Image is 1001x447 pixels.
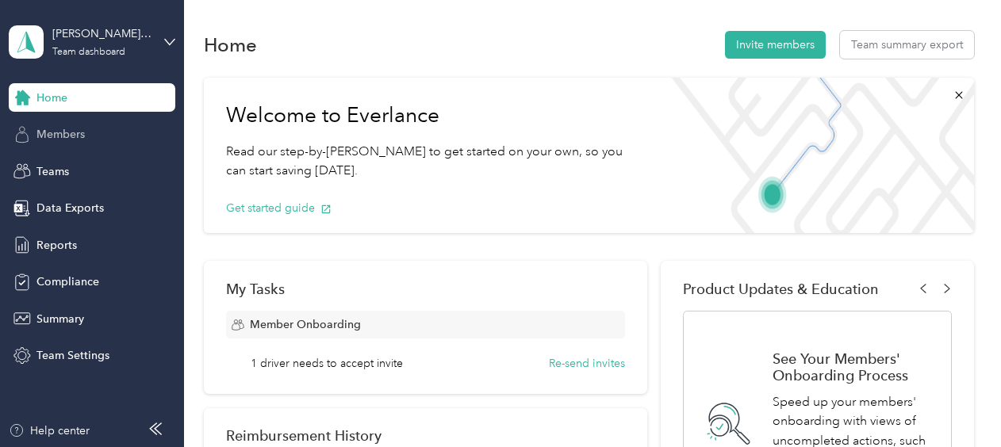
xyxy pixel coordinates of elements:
h1: Welcome to Everlance [226,103,637,128]
span: Reports [36,237,77,254]
div: [PERSON_NAME] FIT Team [52,25,151,42]
span: Summary [36,311,84,327]
button: Help center [9,422,90,439]
span: Members [36,126,85,143]
button: Re-send invites [549,355,625,372]
span: Product Updates & Education [683,281,879,297]
p: Read our step-by-[PERSON_NAME] to get started on your own, so you can start saving [DATE]. [226,142,637,181]
div: My Tasks [226,281,625,297]
span: Compliance [36,273,99,290]
button: Invite members [725,31,826,59]
button: Get started guide [226,200,332,216]
h2: Reimbursement History [226,427,382,444]
h1: Home [204,36,257,53]
iframe: Everlance-gr Chat Button Frame [912,358,1001,447]
span: Team Settings [36,347,109,364]
span: Data Exports [36,200,104,216]
span: Home [36,90,67,106]
img: Welcome to everlance [659,78,974,233]
h1: See Your Members' Onboarding Process [773,350,934,384]
button: Team summary export [840,31,974,59]
span: Teams [36,163,69,180]
div: Team dashboard [52,48,125,57]
span: 1 driver needs to accept invite [251,355,403,372]
span: Member Onboarding [250,316,361,333]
